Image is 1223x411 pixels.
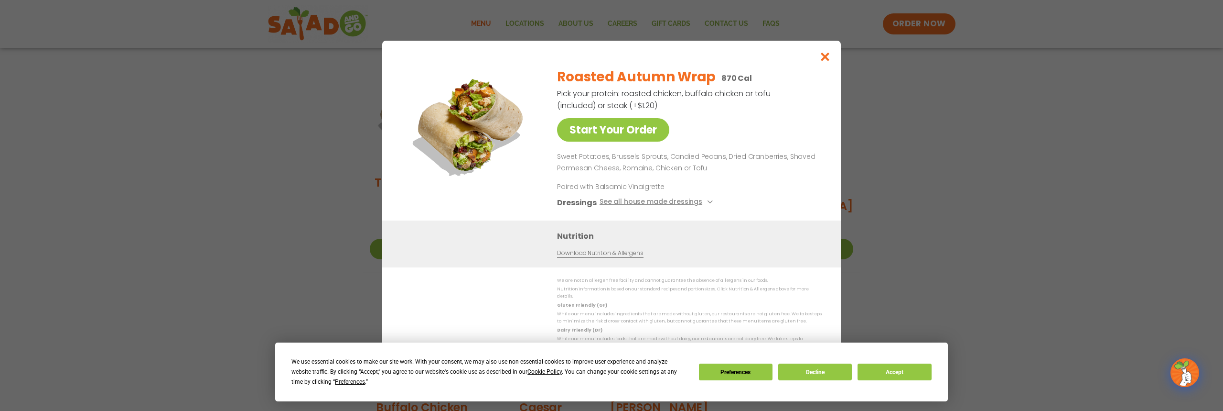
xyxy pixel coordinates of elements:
[557,302,607,308] strong: Gluten Friendly (GF)
[527,368,562,375] span: Cookie Policy
[1171,359,1198,386] img: wpChatIcon
[557,248,643,257] a: Download Nutrition & Allergens
[721,72,752,84] p: 870 Cal
[557,151,818,174] p: Sweet Potatoes, Brussels Sprouts, Candied Pecans, Dried Cranberries, Shaved Parmesan Cheese, Roma...
[557,311,822,325] p: While our menu includes ingredients that are made without gluten, our restaurants are not gluten ...
[858,364,931,380] button: Accept
[275,343,948,401] div: Cookie Consent Prompt
[557,67,716,87] h2: Roasted Autumn Wrap
[600,196,716,208] button: See all house made dressings
[557,118,669,142] a: Start Your Order
[557,335,822,350] p: While our menu includes foods that are made without dairy, our restaurants are not dairy free. We...
[335,378,365,385] span: Preferences
[404,60,537,194] img: Featured product photo for Roasted Autumn Wrap
[557,88,772,111] p: Pick your protein: roasted chicken, buffalo chicken or tofu (included) or steak (+$1.20)
[557,327,602,333] strong: Dairy Friendly (DF)
[557,196,597,208] h3: Dressings
[810,41,841,73] button: Close modal
[291,357,687,387] div: We use essential cookies to make our site work. With your consent, we may also use non-essential ...
[778,364,852,380] button: Decline
[557,277,822,284] p: We are not an allergen free facility and cannot guarantee the absence of allergens in our foods.
[699,364,772,380] button: Preferences
[557,230,826,242] h3: Nutrition
[557,286,822,300] p: Nutrition information is based on our standard recipes and portion sizes. Click Nutrition & Aller...
[557,181,734,191] p: Paired with Balsamic Vinaigrette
